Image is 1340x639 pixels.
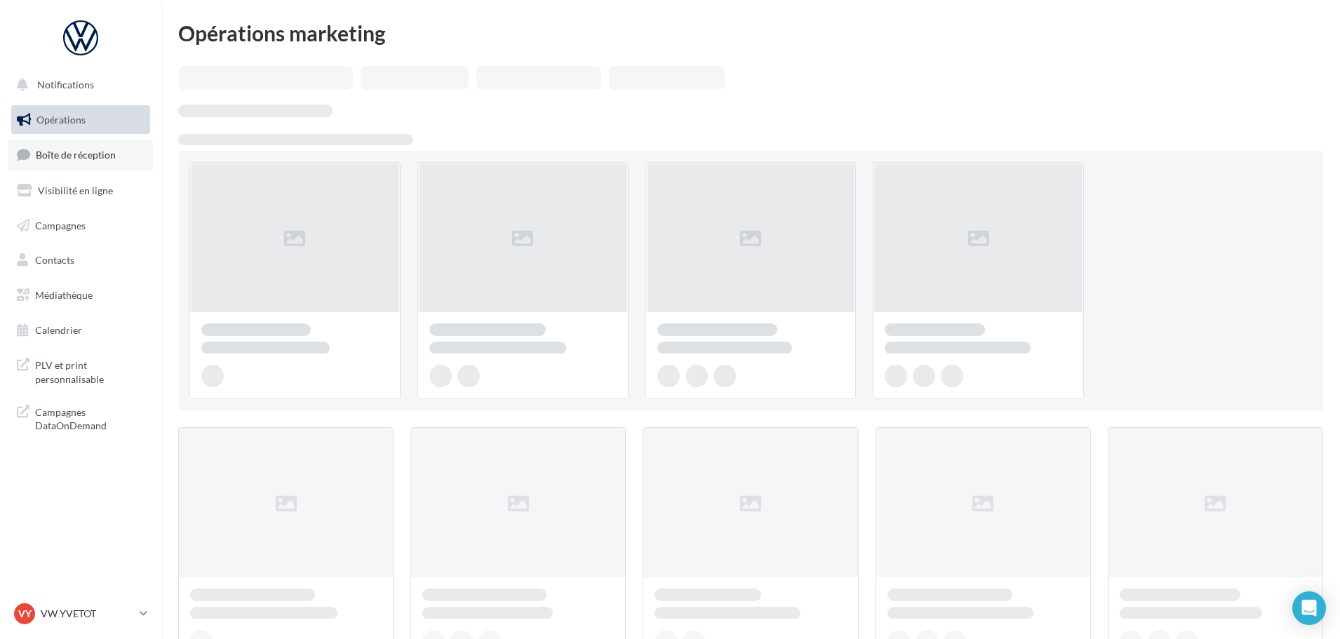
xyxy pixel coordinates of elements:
[18,607,32,621] span: VY
[35,356,145,386] span: PLV et print personnalisable
[8,245,153,275] a: Contacts
[8,140,153,170] a: Boîte de réception
[8,316,153,345] a: Calendrier
[1292,591,1326,625] div: Open Intercom Messenger
[36,149,116,161] span: Boîte de réception
[8,70,147,100] button: Notifications
[35,254,74,266] span: Contacts
[178,22,1323,43] div: Opérations marketing
[8,350,153,391] a: PLV et print personnalisable
[8,397,153,438] a: Campagnes DataOnDemand
[35,289,93,301] span: Médiathèque
[38,184,113,196] span: Visibilité en ligne
[8,281,153,310] a: Médiathèque
[35,403,145,433] span: Campagnes DataOnDemand
[35,324,82,336] span: Calendrier
[8,176,153,206] a: Visibilité en ligne
[8,105,153,135] a: Opérations
[37,79,94,90] span: Notifications
[35,219,86,231] span: Campagnes
[11,600,150,627] a: VY VW YVETOT
[36,114,86,126] span: Opérations
[8,211,153,241] a: Campagnes
[41,607,134,621] p: VW YVETOT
